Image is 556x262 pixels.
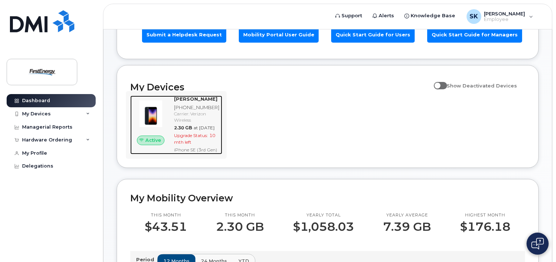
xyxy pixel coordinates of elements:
a: Active[PERSON_NAME][PHONE_NUMBER]Carrier: Verizon Wireless2.30 GBat [DATE]Upgrade Status:10 mth l... [130,96,222,154]
a: Quick Start Guide for Users [331,27,415,43]
a: Alerts [368,8,400,23]
span: at [DATE] [194,125,215,130]
div: Carrier: Verizon Wireless [174,111,219,123]
span: Support [342,12,362,19]
p: This month [216,212,264,218]
span: Knowledge Base [411,12,456,19]
p: This month [145,212,187,218]
h2: My Devices [130,82,430,93]
span: SK [470,12,478,21]
span: Upgrade Status: [174,133,208,138]
span: 2.30 GB [174,125,192,130]
span: Show Deactivated Devices [447,83,517,89]
h2: My Mobility Overview [130,193,525,204]
div: [PHONE_NUMBER] [174,104,219,111]
a: Knowledge Base [400,8,461,23]
p: $43.51 [145,220,187,233]
div: Schnobrich, Katrina M [461,9,538,24]
a: Submit a Helpdesk Request [142,27,226,43]
div: iPhone SE (3rd Gen) [174,147,219,153]
p: $176.18 [460,220,511,233]
a: Support [330,8,368,23]
a: Quick Start Guide for Managers [427,27,522,43]
input: Show Deactivated Devices [434,79,440,85]
p: $1,058.03 [293,220,354,233]
span: Employee [484,17,525,22]
span: Active [145,137,161,144]
span: [PERSON_NAME] [484,11,525,17]
p: 7.39 GB [383,220,431,233]
p: Yearly average [383,212,431,218]
span: 10 mth left [174,133,215,144]
a: Mobility Portal User Guide [239,27,319,43]
p: Yearly total [293,212,354,218]
img: image20231002-3703462-1angbar.jpeg [136,99,165,128]
img: Open chat [531,238,544,250]
p: 2.30 GB [216,220,264,233]
span: Alerts [379,12,394,19]
strong: [PERSON_NAME] [174,96,217,102]
p: Highest month [460,212,511,218]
